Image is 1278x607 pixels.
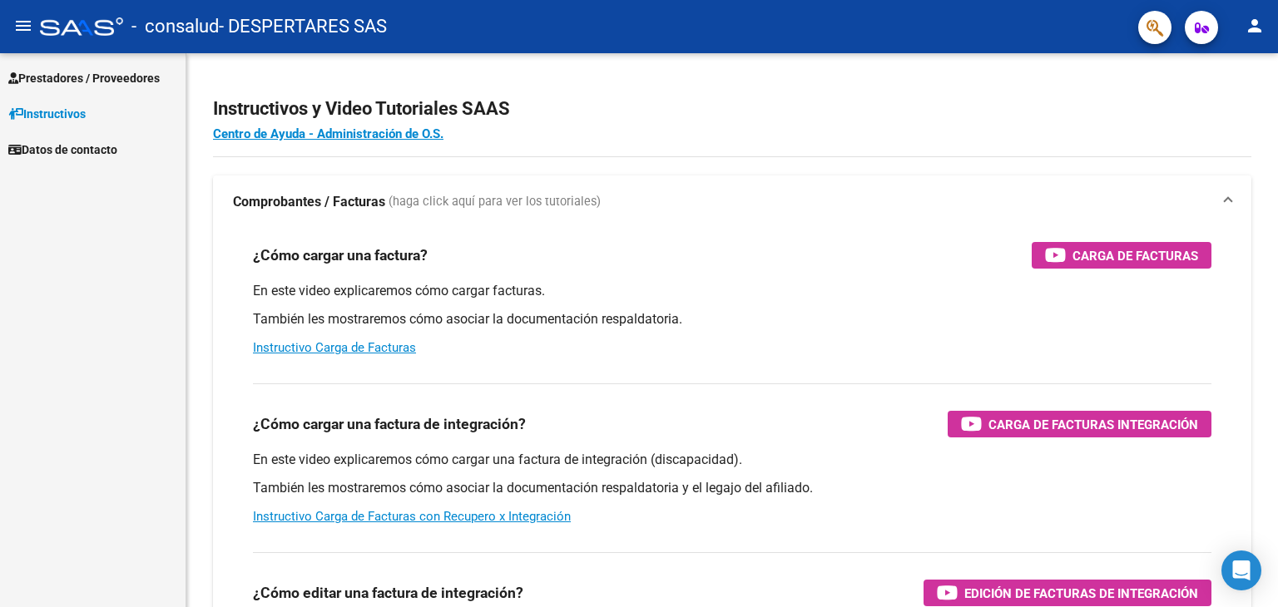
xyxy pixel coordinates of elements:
[253,479,1211,497] p: También les mostraremos cómo asociar la documentación respaldatoria y el legajo del afiliado.
[389,193,601,211] span: (haga click aquí para ver los tutoriales)
[253,244,428,267] h3: ¿Cómo cargar una factura?
[213,93,1251,125] h2: Instructivos y Video Tutoriales SAAS
[253,412,526,436] h3: ¿Cómo cargar una factura de integración?
[253,451,1211,469] p: En este video explicaremos cómo cargar una factura de integración (discapacidad).
[1245,16,1265,36] mat-icon: person
[988,414,1198,435] span: Carga de Facturas Integración
[964,583,1198,604] span: Edición de Facturas de integración
[253,340,416,355] a: Instructivo Carga de Facturas
[948,411,1211,437] button: Carga de Facturas Integración
[253,581,523,605] h3: ¿Cómo editar una factura de integración?
[13,16,33,36] mat-icon: menu
[213,175,1251,229] mat-expansion-panel-header: Comprobantes / Facturas (haga click aquí para ver los tutoriales)
[219,8,387,45] span: - DESPERTARES SAS
[233,193,385,211] strong: Comprobantes / Facturas
[924,580,1211,606] button: Edición de Facturas de integración
[131,8,219,45] span: - consalud
[1072,245,1198,266] span: Carga de Facturas
[8,141,117,159] span: Datos de contacto
[8,69,160,87] span: Prestadores / Proveedores
[1032,242,1211,269] button: Carga de Facturas
[253,310,1211,328] p: También les mostraremos cómo asociar la documentación respaldatoria.
[253,509,571,524] a: Instructivo Carga de Facturas con Recupero x Integración
[1221,550,1261,590] div: Open Intercom Messenger
[213,126,443,141] a: Centro de Ayuda - Administración de O.S.
[8,105,86,123] span: Instructivos
[253,282,1211,300] p: En este video explicaremos cómo cargar facturas.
